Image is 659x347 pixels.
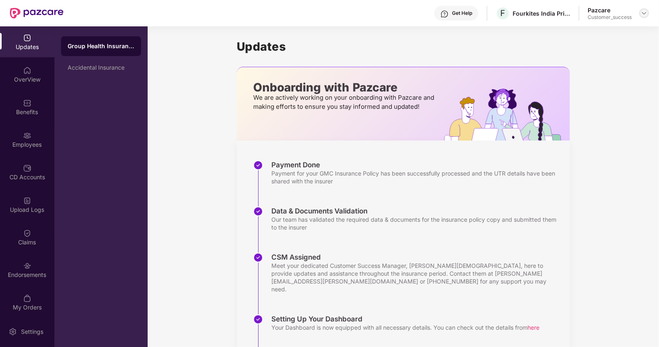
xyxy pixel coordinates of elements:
[23,34,31,42] img: svg+xml;base64,PHN2ZyBpZD0iVXBkYXRlZCIgeG1sbnM9Imh0dHA6Ly93d3cudzMub3JnLzIwMDAvc3ZnIiB3aWR0aD0iMj...
[253,253,263,263] img: svg+xml;base64,PHN2ZyBpZD0iU3RlcC1Eb25lLTMyeDMyIiB4bWxucz0iaHR0cDovL3d3dy53My5vcmcvMjAwMC9zdmciIH...
[271,262,562,293] div: Meet your dedicated Customer Success Manager, [PERSON_NAME][DEMOGRAPHIC_DATA], here to provide up...
[452,10,472,16] div: Get Help
[271,253,562,262] div: CSM Assigned
[253,206,263,216] img: svg+xml;base64,PHN2ZyBpZD0iU3RlcC1Eb25lLTMyeDMyIiB4bWxucz0iaHR0cDovL3d3dy53My5vcmcvMjAwMC9zdmciIH...
[23,66,31,75] img: svg+xml;base64,PHN2ZyBpZD0iSG9tZSIgeG1sbnM9Imh0dHA6Ly93d3cudzMub3JnLzIwMDAvc3ZnIiB3aWR0aD0iMjAiIG...
[253,93,437,111] p: We are actively working on your onboarding with Pazcare and making efforts to ensure you stay inf...
[19,328,46,336] div: Settings
[271,314,539,324] div: Setting Up Your Dashboard
[237,40,570,54] h1: Updates
[23,294,31,302] img: svg+xml;base64,PHN2ZyBpZD0iTXlfT3JkZXJzIiBkYXRhLW5hbWU9Ik15IE9yZGVycyIgeG1sbnM9Imh0dHA6Ly93d3cudz...
[23,164,31,172] img: svg+xml;base64,PHN2ZyBpZD0iQ0RfQWNjb3VudHMiIGRhdGEtbmFtZT0iQ0QgQWNjb3VudHMiIHhtbG5zPSJodHRwOi8vd3...
[641,10,647,16] img: svg+xml;base64,PHN2ZyBpZD0iRHJvcGRvd24tMzJ4MzIiIHhtbG5zPSJodHRwOi8vd3d3LnczLm9yZy8yMDAwL3N2ZyIgd2...
[513,9,570,17] div: Fourkites India Private Limited
[527,324,539,331] span: here
[271,160,562,169] div: Payment Done
[23,262,31,270] img: svg+xml;base64,PHN2ZyBpZD0iRW5kb3JzZW1lbnRzIiB4bWxucz0iaHR0cDovL3d3dy53My5vcmcvMjAwMC9zdmciIHdpZH...
[23,99,31,107] img: svg+xml;base64,PHN2ZyBpZD0iQmVuZWZpdHMiIHhtbG5zPSJodHRwOi8vd3d3LnczLm9yZy8yMDAwL3N2ZyIgd2lkdGg9Ij...
[253,84,437,91] p: Onboarding with Pazcare
[68,42,134,50] div: Group Health Insurance
[68,64,134,71] div: Accidental Insurance
[10,8,64,19] img: New Pazcare Logo
[271,216,562,231] div: Our team has validated the required data & documents for the insurance policy copy and submitted ...
[23,197,31,205] img: svg+xml;base64,PHN2ZyBpZD0iVXBsb2FkX0xvZ3MiIGRhdGEtbmFtZT0iVXBsb2FkIExvZ3MiIHhtbG5zPSJodHRwOi8vd3...
[271,206,562,216] div: Data & Documents Validation
[253,160,263,170] img: svg+xml;base64,PHN2ZyBpZD0iU3RlcC1Eb25lLTMyeDMyIiB4bWxucz0iaHR0cDovL3d3dy53My5vcmcvMjAwMC9zdmciIH...
[9,328,17,336] img: svg+xml;base64,PHN2ZyBpZD0iU2V0dGluZy0yMHgyMCIgeG1sbnM9Imh0dHA6Ly93d3cudzMub3JnLzIwMDAvc3ZnIiB3aW...
[444,89,570,141] img: hrOnboarding
[440,10,449,18] img: svg+xml;base64,PHN2ZyBpZD0iSGVscC0zMngzMiIgeG1sbnM9Imh0dHA6Ly93d3cudzMub3JnLzIwMDAvc3ZnIiB3aWR0aD...
[271,169,562,185] div: Payment for your GMC Insurance Policy has been successfully processed and the UTR details have be...
[271,324,539,331] div: Your Dashboard is now equipped with all necessary details. You can check out the details from
[588,14,632,21] div: Customer_success
[23,131,31,140] img: svg+xml;base64,PHN2ZyBpZD0iRW1wbG95ZWVzIiB4bWxucz0iaHR0cDovL3d3dy53My5vcmcvMjAwMC9zdmciIHdpZHRoPS...
[23,229,31,237] img: svg+xml;base64,PHN2ZyBpZD0iQ2xhaW0iIHhtbG5zPSJodHRwOi8vd3d3LnczLm9yZy8yMDAwL3N2ZyIgd2lkdGg9IjIwIi...
[588,6,632,14] div: Pazcare
[501,8,506,18] span: F
[253,314,263,324] img: svg+xml;base64,PHN2ZyBpZD0iU3RlcC1Eb25lLTMyeDMyIiB4bWxucz0iaHR0cDovL3d3dy53My5vcmcvMjAwMC9zdmciIH...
